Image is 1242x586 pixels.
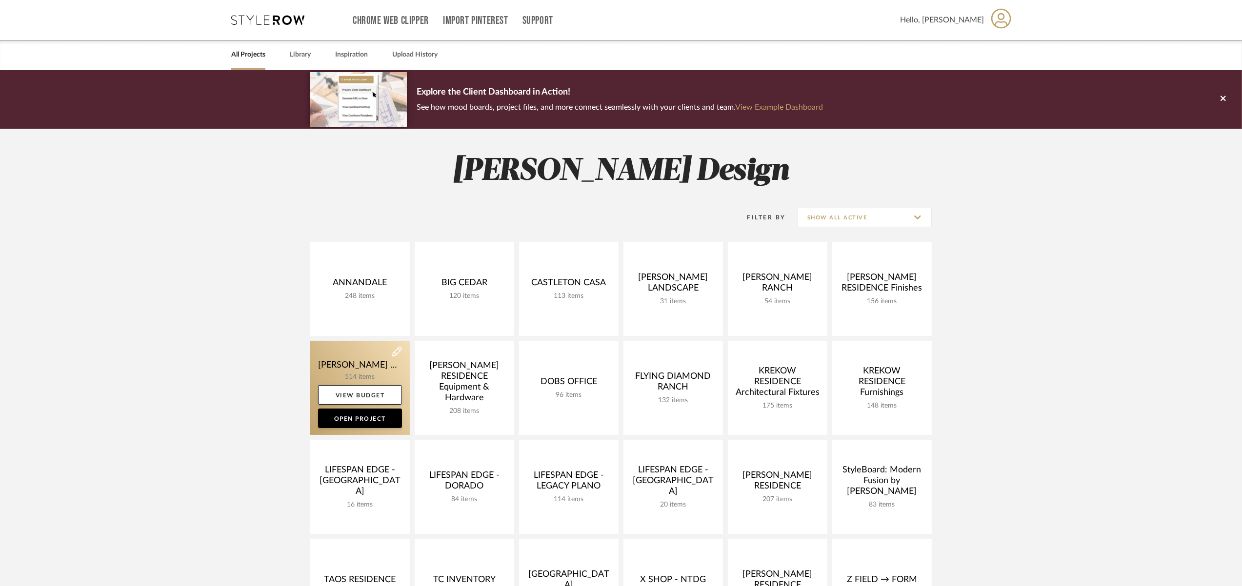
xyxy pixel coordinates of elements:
a: Inspiration [335,48,368,61]
div: 120 items [422,292,506,300]
a: View Example Dashboard [735,103,823,111]
div: [PERSON_NAME] LANDSCAPE [631,272,715,297]
div: 20 items [631,501,715,509]
div: [PERSON_NAME] RESIDENCE Equipment & Hardware [422,360,506,407]
div: 83 items [840,501,924,509]
span: Hello, [PERSON_NAME] [900,14,984,26]
a: Chrome Web Clipper [353,17,429,25]
div: 148 items [840,402,924,410]
p: See how mood boards, project files, and more connect seamlessly with your clients and team. [417,100,823,114]
div: Filter By [735,213,786,222]
div: StyleBoard: Modern Fusion by [PERSON_NAME] [840,465,924,501]
div: LIFESPAN EDGE - [GEOGRAPHIC_DATA] [318,465,402,501]
div: CASTLETON CASA [527,277,611,292]
img: d5d033c5-7b12-40c2-a960-1ecee1989c38.png [310,72,407,126]
a: View Budget [318,385,402,405]
div: 16 items [318,501,402,509]
div: 175 items [736,402,820,410]
div: [PERSON_NAME] RESIDENCE Finishes [840,272,924,297]
div: FLYING DIAMOND RANCH [631,371,715,396]
a: Import Pinterest [443,17,508,25]
div: [PERSON_NAME] RESIDENCE [736,470,820,495]
div: DOBS OFFICE [527,376,611,391]
div: BIG CEDAR [422,277,506,292]
div: 207 items [736,495,820,504]
div: 132 items [631,396,715,405]
div: LIFESPAN EDGE - DORADO [422,470,506,495]
div: 31 items [631,297,715,306]
h2: [PERSON_NAME] Design [270,153,972,190]
a: Upload History [392,48,438,61]
div: 54 items [736,297,820,306]
div: LIFESPAN EDGE - LEGACY PLANO [527,470,611,495]
div: 96 items [527,391,611,399]
a: Open Project [318,409,402,428]
p: Explore the Client Dashboard in Action! [417,85,823,100]
div: KREKOW RESIDENCE Architectural Fixtures [736,366,820,402]
div: ANNANDALE [318,277,402,292]
div: KREKOW RESIDENCE Furnishings [840,366,924,402]
div: [PERSON_NAME] RANCH [736,272,820,297]
div: 114 items [527,495,611,504]
a: Library [290,48,311,61]
div: 248 items [318,292,402,300]
div: 84 items [422,495,506,504]
div: 156 items [840,297,924,306]
a: All Projects [231,48,265,61]
div: 113 items [527,292,611,300]
div: 208 items [422,407,506,415]
div: LIFESPAN EDGE - [GEOGRAPHIC_DATA] [631,465,715,501]
a: Support [522,17,553,25]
